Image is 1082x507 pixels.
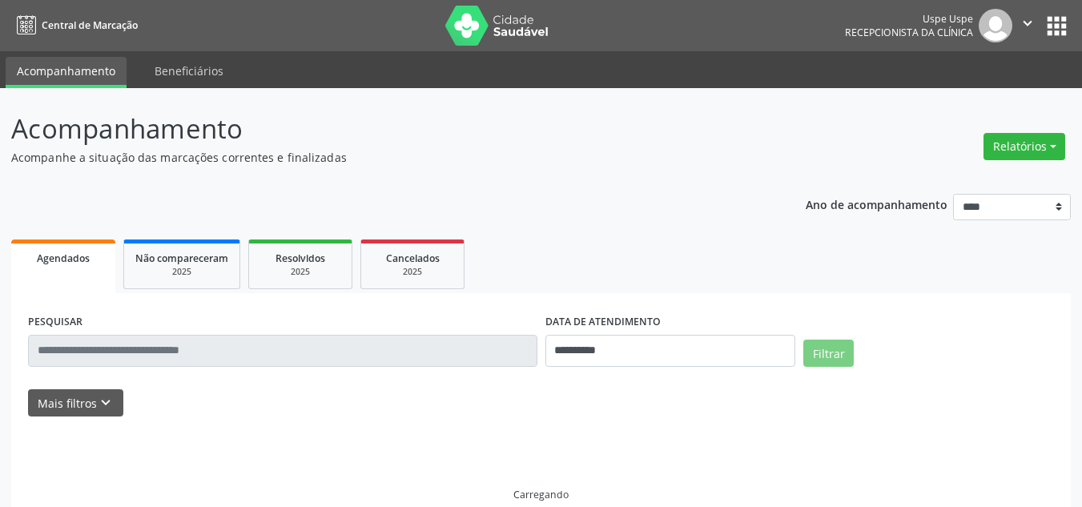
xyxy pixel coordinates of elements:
[386,251,440,265] span: Cancelados
[513,488,569,501] div: Carregando
[1012,9,1043,42] button: 
[1043,12,1071,40] button: apps
[143,57,235,85] a: Beneficiários
[11,12,138,38] a: Central de Marcação
[983,133,1065,160] button: Relatórios
[803,340,854,367] button: Filtrar
[979,9,1012,42] img: img
[276,251,325,265] span: Resolvidos
[6,57,127,88] a: Acompanhamento
[97,394,115,412] i: keyboard_arrow_down
[11,149,753,166] p: Acompanhe a situação das marcações correntes e finalizadas
[845,26,973,39] span: Recepcionista da clínica
[806,194,947,214] p: Ano de acompanhamento
[11,109,753,149] p: Acompanhamento
[135,266,228,278] div: 2025
[372,266,453,278] div: 2025
[135,251,228,265] span: Não compareceram
[845,12,973,26] div: Uspe Uspe
[1019,14,1036,32] i: 
[545,310,661,335] label: DATA DE ATENDIMENTO
[28,389,123,417] button: Mais filtroskeyboard_arrow_down
[28,310,82,335] label: PESQUISAR
[42,18,138,32] span: Central de Marcação
[260,266,340,278] div: 2025
[37,251,90,265] span: Agendados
